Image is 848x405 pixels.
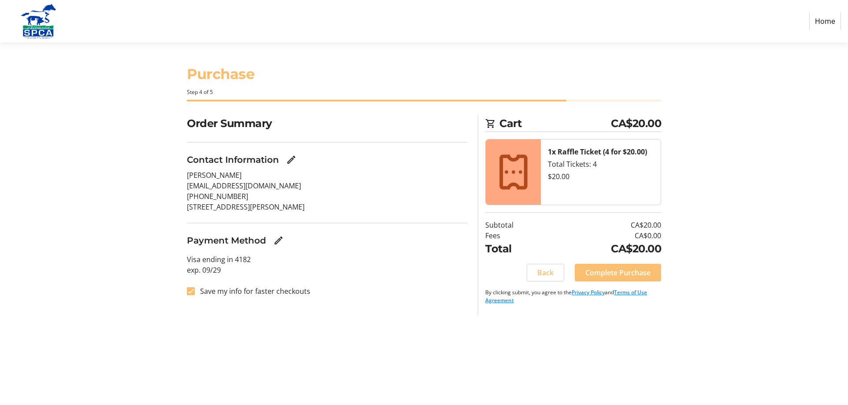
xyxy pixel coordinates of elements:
[485,289,647,304] a: Terms of Use Agreement
[499,116,611,131] span: Cart
[572,289,605,296] a: Privacy Policy
[548,241,661,257] td: CA$20.00
[537,267,554,278] span: Back
[485,289,661,304] p: By clicking submit, you agree to the and
[187,88,661,96] div: Step 4 of 5
[195,286,310,296] label: Save my info for faster checkouts
[187,180,467,191] p: [EMAIL_ADDRESS][DOMAIN_NAME]
[7,4,70,39] img: Alberta SPCA's Logo
[548,159,654,169] div: Total Tickets: 4
[187,234,266,247] h3: Payment Method
[187,116,467,131] h2: Order Summary
[548,147,647,157] strong: 1x Raffle Ticket (4 for $20.00)
[548,171,654,182] div: $20.00
[187,170,467,180] p: [PERSON_NAME]
[283,151,300,169] button: Edit Contact Information
[548,220,661,230] td: CA$20.00
[585,267,651,278] span: Complete Purchase
[187,254,467,275] p: Visa ending in 4182 exp. 09/29
[270,232,287,249] button: Edit Payment Method
[575,264,661,281] button: Complete Purchase
[485,220,548,230] td: Subtotal
[809,13,841,30] a: Home
[187,191,467,202] p: [PHONE_NUMBER]
[548,230,661,241] td: CA$0.00
[187,202,467,212] p: [STREET_ADDRESS][PERSON_NAME]
[187,64,661,85] h1: Purchase
[527,264,564,281] button: Back
[485,241,548,257] td: Total
[485,230,548,241] td: Fees
[611,116,661,131] span: CA$20.00
[187,153,279,166] h3: Contact Information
